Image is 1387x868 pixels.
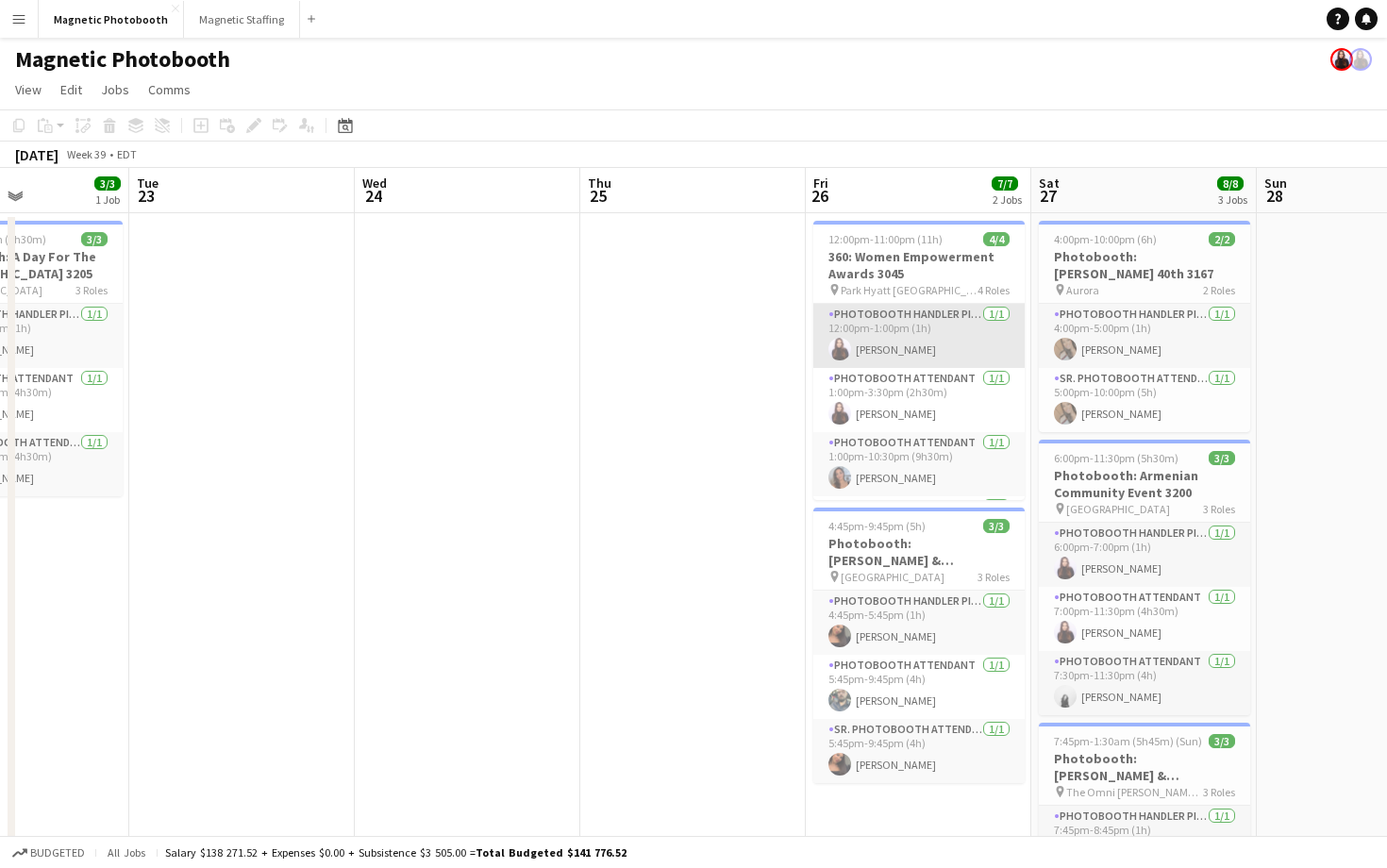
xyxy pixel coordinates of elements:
[813,368,1025,432] app-card-role: Photobooth Attendant1/11:00pm-3:30pm (2h30m)[PERSON_NAME]
[1330,48,1353,71] app-user-avatar: Maria Lopes
[39,1,184,38] button: Magnetic Photobooth
[983,519,1010,533] span: 3/3
[30,846,85,860] span: Budgeted
[75,283,108,297] span: 3 Roles
[1262,185,1287,207] span: 28
[53,77,90,102] a: Edit
[1039,368,1250,432] app-card-role: Sr. Photobooth Attendant1/15:00pm-10:00pm (5h)[PERSON_NAME]
[993,192,1022,207] div: 2 Jobs
[101,81,129,98] span: Jobs
[813,655,1025,719] app-card-role: Photobooth Attendant1/15:45pm-9:45pm (4h)[PERSON_NAME]
[813,248,1025,282] h3: 360: Women Empowerment Awards 3045
[1039,175,1060,192] span: Sat
[992,176,1018,191] span: 7/7
[60,81,82,98] span: Edit
[1066,502,1170,516] span: [GEOGRAPHIC_DATA]
[362,175,387,192] span: Wed
[8,77,49,102] a: View
[104,845,149,860] span: All jobs
[813,535,1025,569] h3: Photobooth: [PERSON_NAME] & [PERSON_NAME]'s Engagement Party 3017
[1054,734,1202,748] span: 7:45pm-1:30am (5h45m) (Sun)
[1039,304,1250,368] app-card-role: Photobooth Handler Pick-Up/Drop-Off1/14:00pm-5:00pm (1h)[PERSON_NAME]
[1039,587,1250,651] app-card-role: Photobooth Attendant1/17:00pm-11:30pm (4h30m)[PERSON_NAME]
[1349,48,1372,71] app-user-avatar: Maria Lopes
[117,147,137,161] div: EDT
[813,304,1025,368] app-card-role: Photobooth Handler Pick-Up/Drop-Off1/112:00pm-1:00pm (1h)[PERSON_NAME]
[359,185,387,207] span: 24
[137,175,159,192] span: Tue
[81,232,108,246] span: 3/3
[1054,232,1157,246] span: 4:00pm-10:00pm (6h)
[813,591,1025,655] app-card-role: Photobooth Handler Pick-Up/Drop-Off1/14:45pm-5:45pm (1h)[PERSON_NAME]
[828,232,943,246] span: 12:00pm-11:00pm (11h)
[1218,192,1247,207] div: 3 Jobs
[476,845,627,860] span: Total Budgeted $141 776.52
[1039,651,1250,715] app-card-role: Photobooth Attendant1/17:30pm-11:30pm (4h)[PERSON_NAME]
[813,432,1025,496] app-card-role: Photobooth Attendant1/11:00pm-10:30pm (9h30m)[PERSON_NAME]
[813,221,1025,500] app-job-card: 12:00pm-11:00pm (11h)4/4360: Women Empowerment Awards 3045 Park Hyatt [GEOGRAPHIC_DATA]4 RolesPho...
[1039,221,1250,432] app-job-card: 4:00pm-10:00pm (6h)2/2Photobooth: [PERSON_NAME] 40th 3167 Aurora2 RolesPhotobooth Handler Pick-Up...
[1039,467,1250,501] h3: Photobooth: Armenian Community Event 3200
[134,185,159,207] span: 23
[1209,734,1235,748] span: 3/3
[1054,451,1178,465] span: 6:00pm-11:30pm (5h30m)
[184,1,300,38] button: Magnetic Staffing
[1066,283,1099,297] span: Aurora
[588,175,611,192] span: Thu
[978,283,1010,297] span: 4 Roles
[1203,283,1235,297] span: 2 Roles
[15,145,58,164] div: [DATE]
[813,175,828,192] span: Fri
[841,570,944,584] span: [GEOGRAPHIC_DATA]
[1039,440,1250,715] app-job-card: 6:00pm-11:30pm (5h30m)3/3Photobooth: Armenian Community Event 3200 [GEOGRAPHIC_DATA]3 RolesPhotob...
[93,77,137,102] a: Jobs
[813,719,1025,783] app-card-role: Sr. Photobooth Attendant1/15:45pm-9:45pm (4h)[PERSON_NAME]
[165,845,627,860] div: Salary $138 271.52 + Expenses $0.00 + Subsistence $3 505.00 =
[1066,785,1203,799] span: The Omni [PERSON_NAME][GEOGRAPHIC_DATA]
[813,496,1025,560] app-card-role: Sr. Photobooth Attendant1/1
[1209,451,1235,465] span: 3/3
[95,192,120,207] div: 1 Job
[1039,523,1250,587] app-card-role: Photobooth Handler Pick-Up/Drop-Off1/16:00pm-7:00pm (1h)[PERSON_NAME]
[15,45,230,74] h1: Magnetic Photobooth
[1203,502,1235,516] span: 3 Roles
[978,570,1010,584] span: 3 Roles
[94,176,121,191] span: 3/3
[1203,785,1235,799] span: 3 Roles
[1036,185,1060,207] span: 27
[1209,232,1235,246] span: 2/2
[9,843,88,863] button: Budgeted
[1264,175,1287,192] span: Sun
[62,147,109,161] span: Week 39
[148,81,191,98] span: Comms
[810,185,828,207] span: 26
[841,283,978,297] span: Park Hyatt [GEOGRAPHIC_DATA]
[141,77,198,102] a: Comms
[828,519,926,533] span: 4:45pm-9:45pm (5h)
[15,81,42,98] span: View
[1039,750,1250,784] h3: Photobooth: [PERSON_NAME] & [PERSON_NAME]'s Wedding 3136
[983,232,1010,246] span: 4/4
[585,185,611,207] span: 25
[813,508,1025,783] app-job-card: 4:45pm-9:45pm (5h)3/3Photobooth: [PERSON_NAME] & [PERSON_NAME]'s Engagement Party 3017 [GEOGRAPHI...
[1039,248,1250,282] h3: Photobooth: [PERSON_NAME] 40th 3167
[1217,176,1244,191] span: 8/8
